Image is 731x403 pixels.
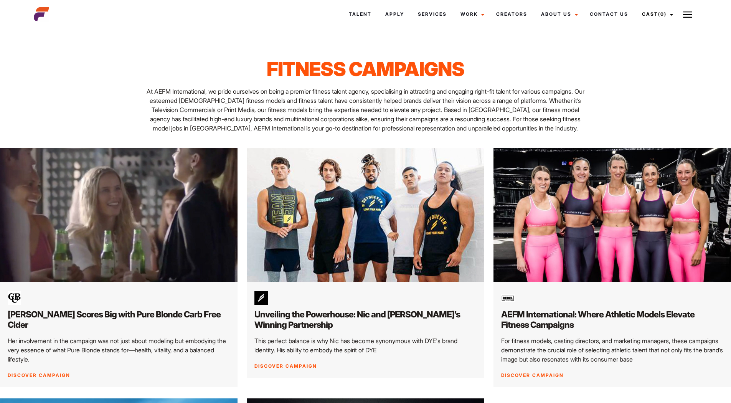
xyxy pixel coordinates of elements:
a: Talent [342,4,378,25]
img: 1@3x 3 scaled [247,148,484,282]
a: Apply [378,4,411,25]
p: At AEFM International, we pride ourselves on being a premier fitness talent agency, specialising ... [146,87,585,133]
h1: Fitness Campaigns [146,58,585,81]
a: Services [411,4,454,25]
p: Her involvement in the campaign was not just about modeling but embodying the very essence of wha... [8,336,230,364]
a: Discover Campaign [8,372,70,378]
a: Discover Campaign [254,363,317,369]
a: Contact Us [583,4,635,25]
a: Creators [489,4,534,25]
img: cropped-aefm-brand-fav-22-square.png [34,7,49,22]
img: Burger icon [683,10,692,19]
a: Work [454,4,489,25]
img: a3bd2a49422ca0d9476a65bea6830e46 [254,291,268,305]
h2: Unveiling the Powerhouse: Nic and [PERSON_NAME]’s Winning Partnership [254,309,477,330]
a: About Us [534,4,583,25]
span: (0) [658,11,667,17]
h2: [PERSON_NAME] Scores Big with Pure Blonde Carb Free Cider [8,309,230,330]
img: images 2 [8,291,21,305]
img: 1 15 [493,148,731,282]
a: Cast(0) [635,4,678,25]
img: images 6 [501,291,515,305]
p: This perfect balance is why Nic has become synonymous with DYE's brand identity. His ability to e... [254,336,477,355]
h2: AEFM International: Where Athletic Models Elevate Fitness Campaigns [501,309,723,330]
a: Discover Campaign [501,372,564,378]
p: For fitness models, casting directors, and marketing managers, these campaigns demonstrate the cr... [501,336,723,364]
